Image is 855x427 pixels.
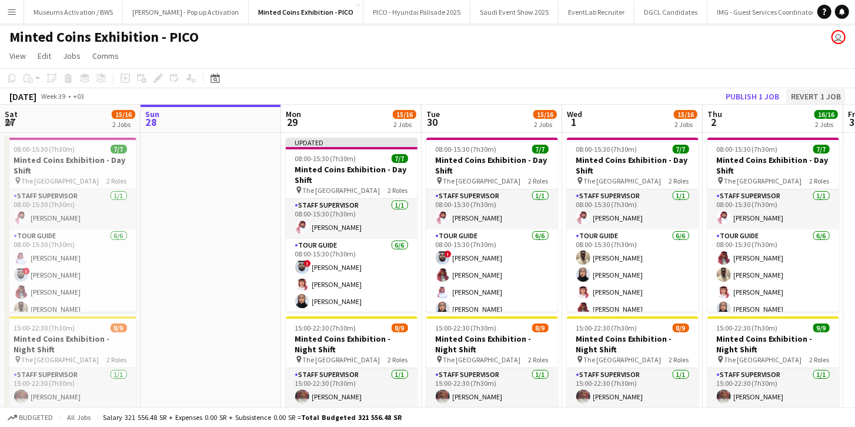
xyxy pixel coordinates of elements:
[529,355,549,364] span: 2 Roles
[286,109,301,119] span: Mon
[5,189,136,229] app-card-role: Staff Supervisor1/108:00-15:30 (7h30m)[PERSON_NAME]
[286,333,418,355] h3: Minted Coins Exhibition - Night Shift
[436,323,497,332] span: 15:00-22:30 (7h30m)
[9,51,26,61] span: View
[111,323,127,332] span: 8/9
[286,164,418,185] h3: Minted Coins Exhibition - Day Shift
[810,355,830,364] span: 2 Roles
[534,120,556,129] div: 2 Jobs
[707,189,839,229] app-card-role: Staff Supervisor1/108:00-15:30 (7h30m)[PERSON_NAME]
[724,176,802,185] span: The [GEOGRAPHIC_DATA]
[673,323,689,332] span: 8/9
[63,51,81,61] span: Jobs
[5,138,136,312] app-job-card: 08:00-15:30 (7h30m)7/7Minted Coins Exhibition - Day Shift The [GEOGRAPHIC_DATA]2 RolesStaff Super...
[5,368,136,408] app-card-role: Staff Supervisor1/115:00-22:30 (7h30m)[PERSON_NAME]
[9,28,199,46] h1: Minted Coins Exhibition - PICO
[92,51,119,61] span: Comms
[426,333,558,355] h3: Minted Coins Exhibition - Night Shift
[145,109,159,119] span: Sun
[717,323,778,332] span: 15:00-22:30 (7h30m)
[284,115,301,129] span: 29
[112,120,135,129] div: 2 Jobs
[436,145,497,154] span: 08:00-15:30 (7h30m)
[388,186,408,195] span: 2 Roles
[426,229,558,355] app-card-role: Tour Guide6/608:00-15:30 (7h30m)![PERSON_NAME][PERSON_NAME][PERSON_NAME][PERSON_NAME]
[22,176,99,185] span: The [GEOGRAPHIC_DATA]
[815,120,837,129] div: 2 Jobs
[426,138,558,312] app-job-card: 08:00-15:30 (7h30m)7/7Minted Coins Exhibition - Day Shift The [GEOGRAPHIC_DATA]2 RolesStaff Super...
[112,110,135,119] span: 15/16
[304,260,311,267] span: !
[22,355,99,364] span: The [GEOGRAPHIC_DATA]
[426,368,558,408] app-card-role: Staff Supervisor1/115:00-22:30 (7h30m)[PERSON_NAME]
[673,145,689,154] span: 7/7
[393,120,416,129] div: 2 Jobs
[426,189,558,229] app-card-role: Staff Supervisor1/108:00-15:30 (7h30m)[PERSON_NAME]
[23,268,30,275] span: !
[5,333,136,355] h3: Minted Coins Exhibition - Night Shift
[393,110,416,119] span: 15/16
[443,355,521,364] span: The [GEOGRAPHIC_DATA]
[9,91,36,102] div: [DATE]
[717,145,778,154] span: 08:00-15:30 (7h30m)
[567,155,699,176] h3: Minted Coins Exhibition - Day Shift
[674,110,697,119] span: 15/16
[707,333,839,355] h3: Minted Coins Exhibition - Night Shift
[363,1,470,24] button: PICO - Hyundai Palisade 2025
[576,323,637,332] span: 15:00-22:30 (7h30m)
[392,323,408,332] span: 8/9
[470,1,559,24] button: Saudi Event Show 2025
[669,355,689,364] span: 2 Roles
[123,1,249,24] button: [PERSON_NAME] - Pop up Activation
[14,323,75,332] span: 15:00-22:30 (7h30m)
[303,355,380,364] span: The [GEOGRAPHIC_DATA]
[529,176,549,185] span: 2 Roles
[303,186,380,195] span: The [GEOGRAPHIC_DATA]
[674,120,697,129] div: 2 Jobs
[14,145,75,154] span: 08:00-15:30 (7h30m)
[532,145,549,154] span: 7/7
[6,411,55,424] button: Budgeted
[39,92,68,101] span: Week 39
[814,110,838,119] span: 16/16
[286,239,418,364] app-card-role: Tour Guide6/608:00-15:30 (7h30m)![PERSON_NAME][PERSON_NAME][PERSON_NAME]
[426,109,440,119] span: Tue
[107,176,127,185] span: 2 Roles
[388,355,408,364] span: 2 Roles
[24,1,123,24] button: Museums Activation / BWS
[813,145,830,154] span: 7/7
[707,229,839,355] app-card-role: Tour Guide6/608:00-15:30 (7h30m)[PERSON_NAME][PERSON_NAME][PERSON_NAME][PERSON_NAME]
[5,109,18,119] span: Sat
[707,368,839,408] app-card-role: Staff Supervisor1/115:00-22:30 (7h30m)[PERSON_NAME]
[567,368,699,408] app-card-role: Staff Supervisor1/115:00-22:30 (7h30m)[PERSON_NAME]
[107,355,127,364] span: 2 Roles
[5,155,136,176] h3: Minted Coins Exhibition - Day Shift
[707,155,839,176] h3: Minted Coins Exhibition - Day Shift
[249,1,363,24] button: Minted Coins Exhibition - PICO
[786,89,846,104] button: Revert 1 job
[532,323,549,332] span: 8/9
[565,115,582,129] span: 1
[143,115,159,129] span: 28
[634,1,707,24] button: DGCL Candidates
[576,145,637,154] span: 08:00-15:30 (7h30m)
[584,176,662,185] span: The [GEOGRAPHIC_DATA]
[33,48,56,64] a: Edit
[425,115,440,129] span: 30
[584,355,662,364] span: The [GEOGRAPHIC_DATA]
[567,109,582,119] span: Wed
[5,48,31,64] a: View
[286,199,418,239] app-card-role: Staff Supervisor1/108:00-15:30 (7h30m)[PERSON_NAME]
[58,48,85,64] a: Jobs
[301,413,402,422] span: Total Budgeted 321 556.48 SR
[88,48,123,64] a: Comms
[567,138,699,312] div: 08:00-15:30 (7h30m)7/7Minted Coins Exhibition - Day Shift The [GEOGRAPHIC_DATA]2 RolesStaff Super...
[286,138,418,147] div: Updated
[286,138,418,312] div: Updated08:00-15:30 (7h30m)7/7Minted Coins Exhibition - Day Shift The [GEOGRAPHIC_DATA]2 RolesStaf...
[831,30,846,44] app-user-avatar: Salman AlQurni
[810,176,830,185] span: 2 Roles
[724,355,802,364] span: The [GEOGRAPHIC_DATA]
[707,109,722,119] span: Thu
